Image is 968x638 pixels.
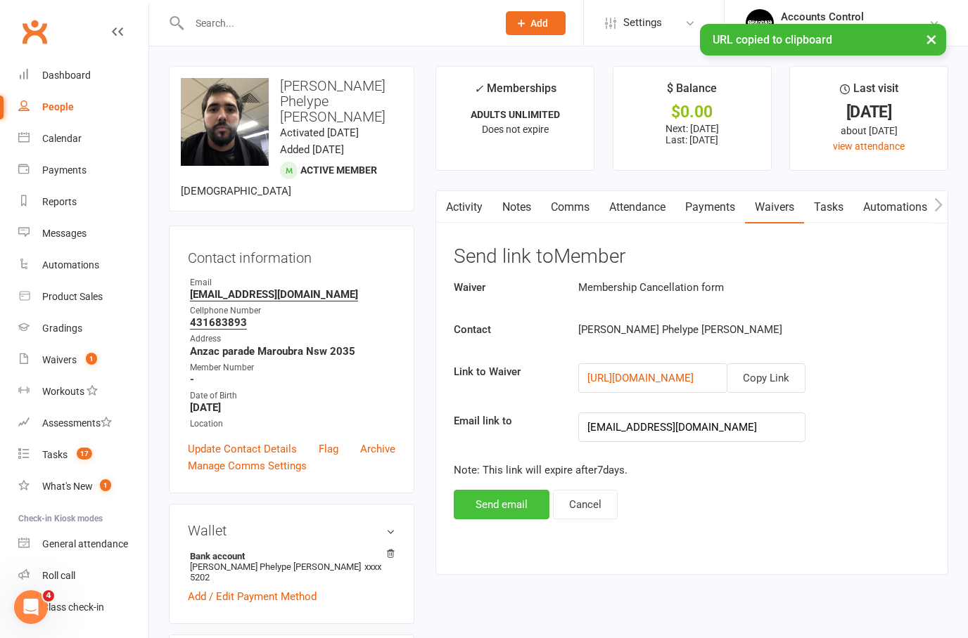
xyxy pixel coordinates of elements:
label: Email link to [443,412,568,429]
span: Does not expire [482,124,549,135]
a: Tasks [804,191,853,223]
button: Send email [454,490,549,519]
div: What's New [42,481,93,492]
a: Automations [853,191,937,223]
a: Dashboard [18,60,148,91]
a: Class kiosk mode [18,592,148,623]
a: What's New1 [18,471,148,502]
div: Product Sales [42,291,103,302]
button: Copy Link [727,363,805,393]
div: Class check-in [42,601,104,613]
a: Flag [319,441,338,457]
a: Tasks 17 [18,439,148,471]
a: Gradings [18,313,148,344]
a: People [18,91,148,123]
span: Add [530,18,548,29]
strong: Bank account [190,551,388,561]
h3: Contact information [188,245,395,266]
h3: [PERSON_NAME] Phelype [PERSON_NAME] [181,78,402,124]
iframe: Intercom live chat [14,590,48,624]
div: Address [190,332,395,346]
a: Calendar [18,123,148,155]
div: Dashboard [42,70,91,81]
a: Messages [18,218,148,249]
span: [DEMOGRAPHIC_DATA] [181,185,291,197]
p: Note: This link will expire after 7 days. [454,462,930,478]
span: xxxx 5202 [190,561,381,582]
a: Notes [492,191,541,223]
div: People [42,101,74,112]
div: $ Balance [667,79,717,105]
time: Added [DATE] [280,143,344,156]
a: Payments [18,155,148,186]
span: 17 [77,448,92,460]
strong: ADULTS UNLIMITED [471,109,560,120]
div: $0.00 [626,105,758,119]
div: Gradings [42,323,82,334]
a: Automations [18,249,148,281]
div: Member Number [190,361,395,375]
a: Comms [541,191,599,223]
div: [PERSON_NAME] Jitsu Sydenham [781,23,929,36]
a: General attendance kiosk mode [18,528,148,560]
button: × [919,24,944,54]
div: Waivers [42,354,77,365]
input: Search... [185,13,488,33]
div: General attendance [42,538,128,549]
div: Memberships [474,79,556,105]
a: Waivers [745,191,804,223]
strong: [DATE] [190,401,395,414]
div: Cellphone Number [190,304,395,318]
a: view attendance [833,141,905,152]
p: Next: [DATE] Last: [DATE] [626,123,758,145]
span: Active member [300,164,377,176]
div: Membership Cancellation form [568,279,858,296]
label: Contact [443,321,568,338]
div: Assessments [42,417,112,429]
span: Settings [623,7,662,39]
div: Location [190,417,395,431]
div: Reports [42,196,77,207]
div: Email [190,276,395,289]
a: Add / Edit Payment Method [188,588,317,605]
div: Date of Birth [190,389,395,403]
div: Accounts Control [781,11,929,23]
div: URL copied to clipboard [700,24,946,56]
a: Manage Comms Settings [188,457,307,474]
i: ✓ [474,82,483,96]
a: [URL][DOMAIN_NAME] [587,372,694,384]
div: Payments [42,164,87,176]
a: Waivers 1 [18,344,148,376]
div: Tasks [42,449,68,460]
a: Reports [18,186,148,218]
h3: Send link to Member [454,246,930,268]
div: Automations [42,259,99,271]
a: Workouts [18,376,148,408]
div: [PERSON_NAME] Phelype [PERSON_NAME] [568,321,858,338]
a: Roll call [18,560,148,592]
label: Link to Waiver [443,363,568,380]
time: Activated [DATE] [280,126,359,139]
a: Product Sales [18,281,148,313]
div: Calendar [42,133,82,144]
div: about [DATE] [803,123,935,138]
a: Payments [675,191,745,223]
div: [DATE] [803,105,935,119]
div: Last visit [840,79,898,105]
span: 1 [100,479,111,491]
span: 1 [86,353,97,365]
button: Cancel [553,490,618,519]
h3: Wallet [188,523,395,538]
img: image1745825600.png [181,78,269,166]
strong: Anzac parade Maroubra Nsw 2035 [190,345,395,358]
a: Clubworx [17,14,52,49]
li: [PERSON_NAME] Phelype [PERSON_NAME] [188,549,395,585]
button: Add [506,11,566,35]
div: Roll call [42,570,75,581]
div: Messages [42,228,87,239]
strong: - [190,373,395,386]
a: Update Contact Details [188,441,297,457]
a: Activity [436,191,492,223]
a: Archive [360,441,395,457]
a: Assessments [18,408,148,439]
